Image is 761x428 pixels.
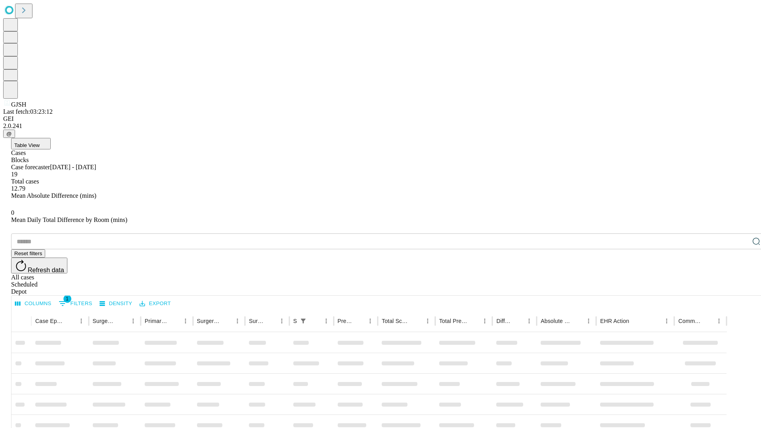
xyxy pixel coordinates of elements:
div: Primary Service [145,318,168,324]
button: Menu [479,315,490,327]
button: Sort [702,315,713,327]
button: Select columns [13,298,54,310]
button: Sort [169,315,180,327]
button: Menu [321,315,332,327]
button: @ [3,130,15,138]
div: 1 active filter [298,315,309,327]
div: Scheduled In Room Duration [293,318,297,324]
div: Case Epic Id [35,318,64,324]
span: Total cases [11,178,39,185]
button: Export [138,298,173,310]
span: Reset filters [14,250,42,256]
button: Menu [180,315,191,327]
span: Refresh data [28,267,64,273]
button: Menu [276,315,287,327]
button: Sort [411,315,422,327]
button: Sort [310,315,321,327]
button: Sort [512,315,524,327]
button: Sort [117,315,128,327]
span: @ [6,131,12,137]
div: Difference [496,318,512,324]
div: Total Scheduled Duration [382,318,410,324]
button: Menu [232,315,243,327]
button: Sort [65,315,76,327]
span: GJSH [11,101,26,108]
span: Case forecaster [11,164,50,170]
div: 2.0.241 [3,122,758,130]
div: Absolute Difference [541,318,571,324]
button: Sort [630,315,641,327]
button: Menu [422,315,433,327]
button: Menu [76,315,87,327]
button: Sort [354,315,365,327]
div: Surgery Date [249,318,264,324]
button: Menu [128,315,139,327]
div: Surgeon Name [93,318,116,324]
span: Last fetch: 03:23:12 [3,108,53,115]
span: Mean Daily Total Difference by Room (mins) [11,216,127,223]
button: Table View [11,138,51,149]
div: Total Predicted Duration [439,318,468,324]
span: 0 [11,209,14,216]
span: 19 [11,171,17,178]
button: Menu [583,315,594,327]
span: Table View [14,142,40,148]
div: Comments [678,318,701,324]
div: EHR Action [600,318,629,324]
button: Menu [365,315,376,327]
span: 1 [63,295,71,303]
button: Sort [265,315,276,327]
div: Surgery Name [197,318,220,324]
div: Predicted In Room Duration [338,318,353,324]
span: Mean Absolute Difference (mins) [11,192,96,199]
button: Sort [468,315,479,327]
button: Refresh data [11,258,67,273]
button: Sort [572,315,583,327]
button: Show filters [298,315,309,327]
span: [DATE] - [DATE] [50,164,96,170]
button: Reset filters [11,249,45,258]
button: Menu [713,315,725,327]
button: Show filters [57,297,94,310]
button: Density [98,298,134,310]
button: Sort [221,315,232,327]
div: GEI [3,115,758,122]
button: Menu [661,315,672,327]
button: Menu [524,315,535,327]
span: 12.79 [11,185,25,192]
